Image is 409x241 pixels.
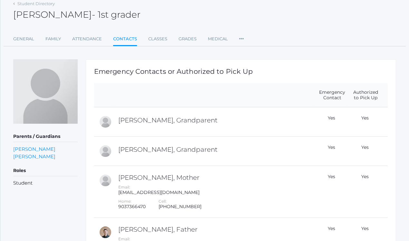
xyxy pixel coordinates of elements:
[118,174,311,181] h2: [PERSON_NAME], Mother
[99,115,112,128] div: Patti Coleman
[99,174,112,187] div: Kate Manning
[13,153,55,160] a: [PERSON_NAME]
[99,226,112,239] div: Jeff Manning
[118,146,311,153] h2: [PERSON_NAME], Grandparent
[13,165,78,176] h5: Roles
[118,226,311,233] h2: [PERSON_NAME], Father
[72,33,102,45] a: Attendance
[113,33,137,46] a: Contacts
[13,59,78,124] img: Luke Manning
[45,33,61,45] a: Family
[13,10,141,20] h2: [PERSON_NAME]
[347,107,380,137] td: Yes
[148,33,167,45] a: Classes
[17,1,55,6] a: Student Directory
[313,83,347,107] th: Emergency Contact
[313,137,347,166] td: Yes
[313,166,347,218] td: Yes
[118,190,311,195] div: [EMAIL_ADDRESS][DOMAIN_NAME]
[99,145,112,158] div: Dirk Coleman
[118,117,311,124] h2: [PERSON_NAME], Grandparent
[347,137,380,166] td: Yes
[118,199,131,204] label: Home:
[13,179,78,187] li: Student
[13,33,34,45] a: General
[313,107,347,137] td: Yes
[179,33,197,45] a: Grades
[118,185,130,189] label: Email:
[13,131,78,142] h5: Parents / Guardians
[118,204,146,209] div: 9037366470
[159,199,167,204] label: Cell:
[208,33,228,45] a: Medical
[92,9,141,20] span: - 1st grader
[347,83,380,107] th: Authorized to Pick Up
[94,68,388,75] h1: Emergency Contacts or Authorized to Pick Up
[13,145,55,153] a: [PERSON_NAME]
[347,166,380,218] td: Yes
[159,204,201,209] div: [PHONE_NUMBER]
